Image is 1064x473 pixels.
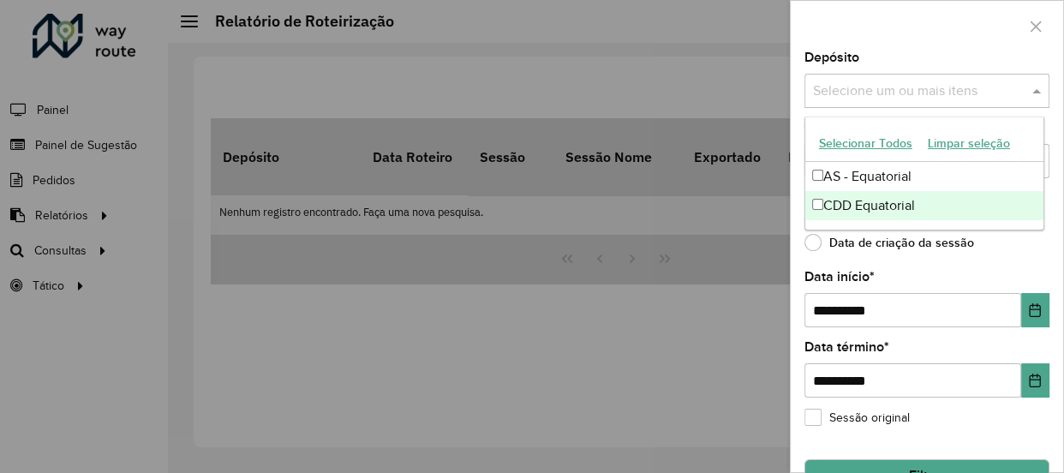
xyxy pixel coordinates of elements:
label: Data de criação da sessão [804,234,974,251]
ng-dropdown-panel: Options list [804,117,1045,231]
button: Choose Date [1021,363,1049,398]
button: Limpar seleção [920,130,1018,157]
label: Depósito [804,47,859,68]
div: AS - Equatorial [805,162,1044,191]
div: CDD Equatorial [805,191,1044,220]
label: Sessão original [804,409,910,427]
button: Selecionar Todos [811,130,920,157]
label: Data início [804,266,875,287]
label: Data término [804,337,889,357]
button: Choose Date [1021,293,1049,327]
